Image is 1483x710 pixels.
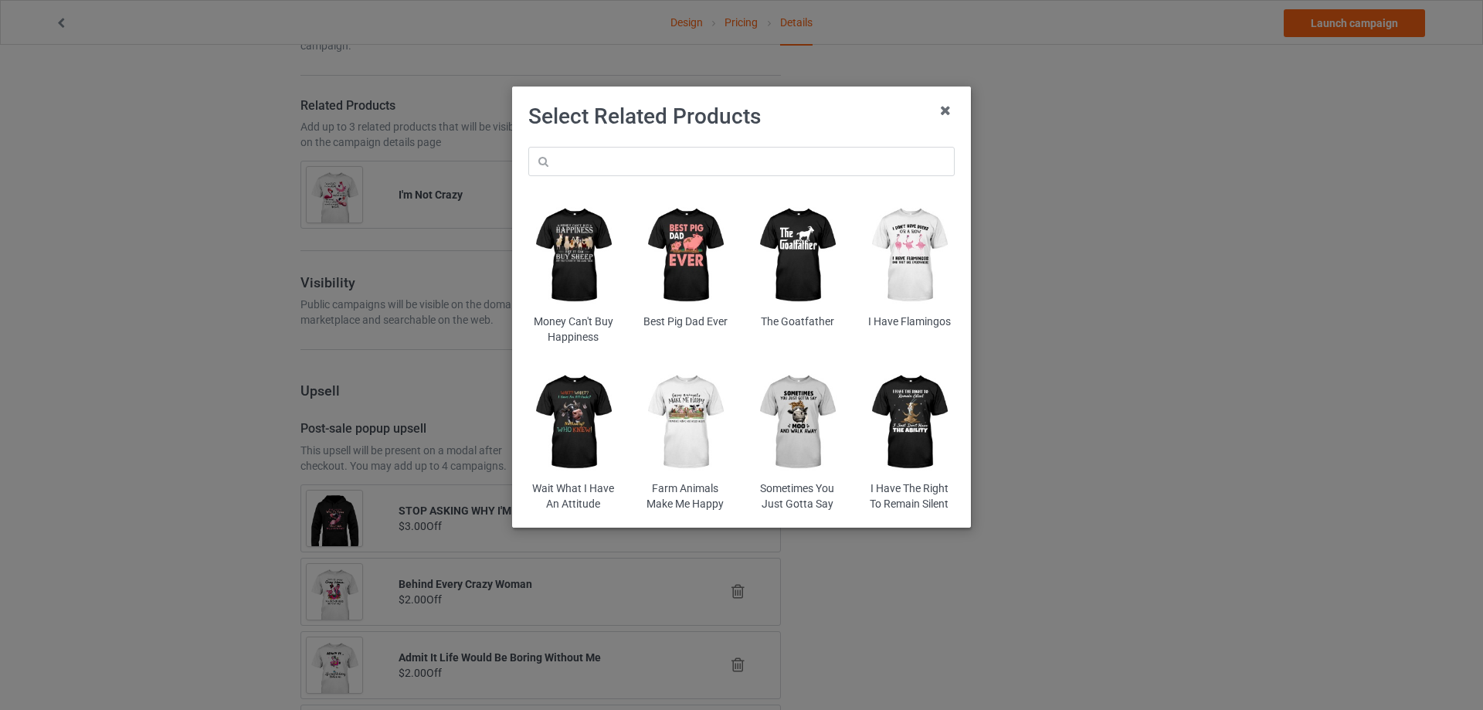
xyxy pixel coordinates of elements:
div: Sometimes You Just Gotta Say [752,481,843,511]
div: The Goatfather [752,314,843,330]
div: Money Can't Buy Happiness [528,314,619,345]
h1: Select Related Products [528,103,955,131]
div: Wait What I Have An Attitude [528,481,619,511]
div: I Have Flamingos [864,314,955,330]
div: Best Pig Dad Ever [640,314,731,330]
div: I Have The Right To Remain Silent [864,481,955,511]
div: Farm Animals Make Me Happy [640,481,731,511]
